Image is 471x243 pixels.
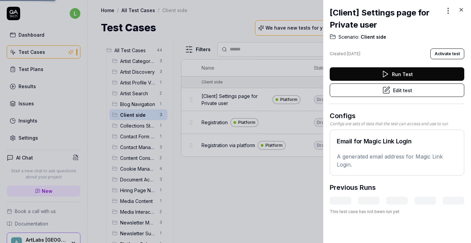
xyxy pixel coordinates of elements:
h3: Configs [330,111,464,121]
div: Configs are sets of data that the test can access and use to run [330,121,464,127]
button: Activate test [430,48,464,59]
h3: Previous Runs [330,182,376,193]
span: Client side [359,34,386,40]
div: This test case has not been run yet [330,209,464,215]
h2: Email for Magic Link Login [337,137,457,146]
span: Scenario: [338,34,359,40]
button: Run Test [330,67,464,81]
p: A generated email address for Magic Link Login. [337,152,457,169]
h2: [Client] Settings page for Private user [330,7,443,31]
time: [DATE] [347,51,360,56]
div: Created [330,51,360,57]
button: Edit test [330,83,464,97]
